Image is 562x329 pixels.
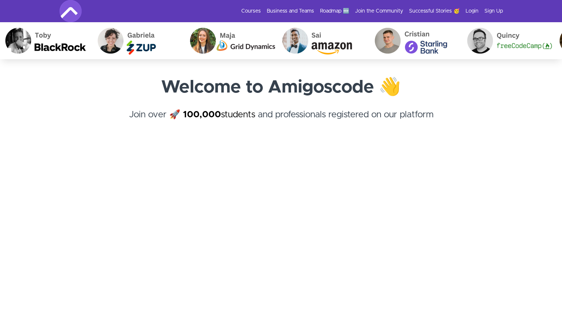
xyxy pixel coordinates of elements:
[466,7,478,15] a: Login
[369,22,462,59] img: Cristian
[183,110,255,119] a: 100,000students
[409,7,460,15] a: Successful Stories 🥳
[185,22,277,59] img: Maja
[484,7,503,15] a: Sign Up
[320,7,349,15] a: Roadmap 🆕
[241,7,261,15] a: Courses
[59,108,503,135] h4: Join over 🚀 and professionals registered on our platform
[92,22,185,59] img: Gabriela
[267,7,314,15] a: Business and Teams
[462,22,554,59] img: Quincy
[355,7,403,15] a: Join the Community
[161,78,401,96] strong: Welcome to Amigoscode 👋
[183,110,221,119] strong: 100,000
[277,22,369,59] img: Sai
